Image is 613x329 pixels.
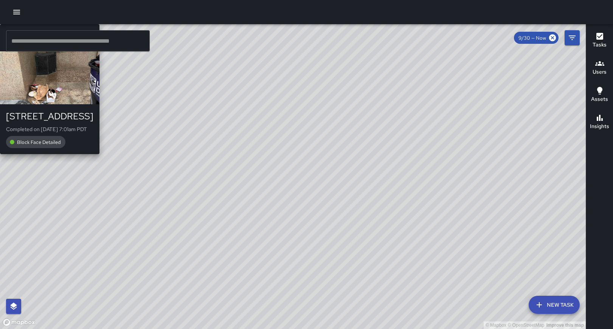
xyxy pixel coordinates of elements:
[590,122,609,131] h6: Insights
[6,125,93,133] p: Completed on [DATE] 7:01am PDT
[12,139,65,145] span: Block Face Detailed
[565,30,580,45] button: Filters
[586,109,613,136] button: Insights
[593,41,607,49] h6: Tasks
[586,54,613,82] button: Users
[586,27,613,54] button: Tasks
[6,110,93,122] div: [STREET_ADDRESS]
[514,32,559,44] div: 9/30 — Now
[529,296,580,314] button: New Task
[593,68,607,76] h6: Users
[591,95,608,103] h6: Assets
[514,35,551,41] span: 9/30 — Now
[586,82,613,109] button: Assets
